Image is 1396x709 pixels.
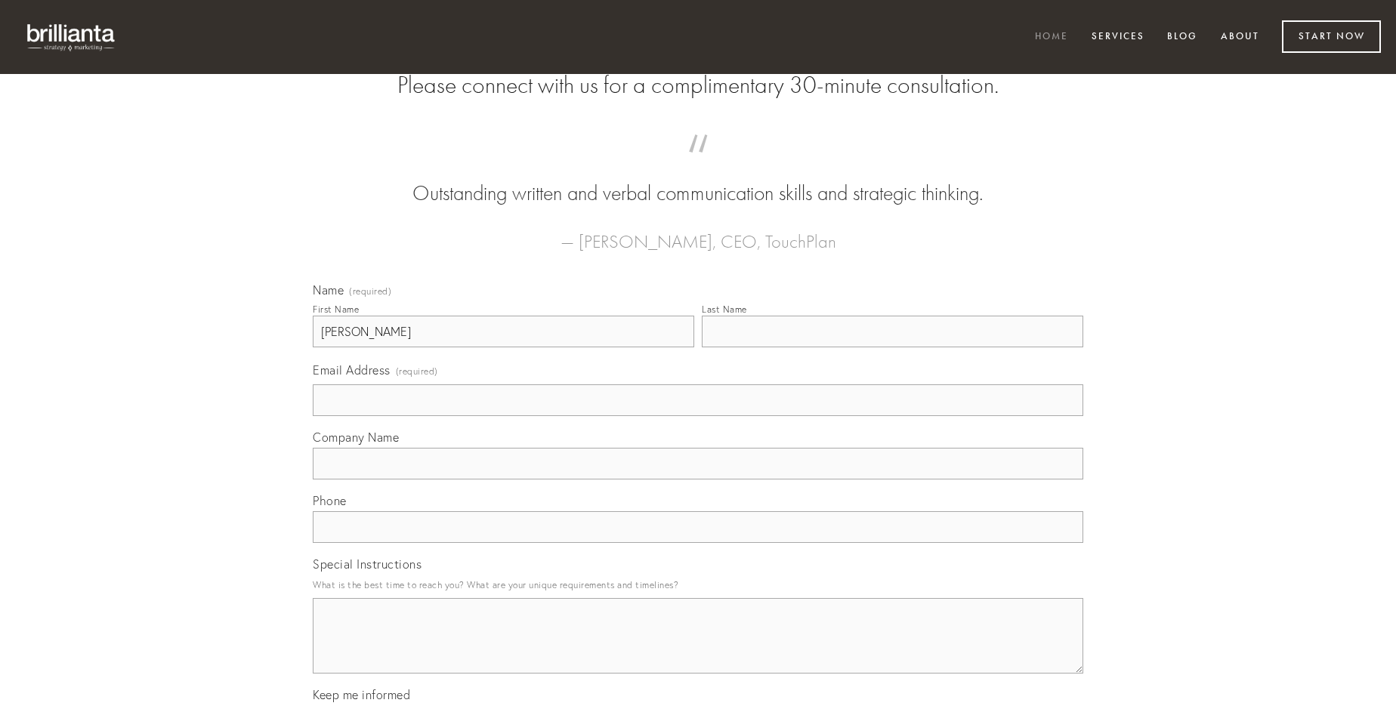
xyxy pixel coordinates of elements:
a: About [1211,25,1269,50]
span: Email Address [313,362,391,378]
span: Special Instructions [313,556,422,572]
span: (required) [396,361,438,381]
a: Blog [1157,25,1207,50]
h2: Please connect with us for a complimentary 30-minute consultation. [313,71,1083,100]
span: Phone [313,493,347,508]
span: Company Name [313,430,399,445]
span: (required) [349,287,391,296]
div: First Name [313,304,359,315]
figcaption: — [PERSON_NAME], CEO, TouchPlan [337,208,1059,257]
a: Home [1025,25,1078,50]
img: brillianta - research, strategy, marketing [15,15,128,59]
span: Name [313,282,344,297]
a: Start Now [1282,20,1381,53]
a: Services [1082,25,1154,50]
div: Last Name [702,304,747,315]
p: What is the best time to reach you? What are your unique requirements and timelines? [313,575,1083,595]
blockquote: Outstanding written and verbal communication skills and strategic thinking. [337,150,1059,208]
span: “ [337,150,1059,179]
span: Keep me informed [313,687,410,702]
